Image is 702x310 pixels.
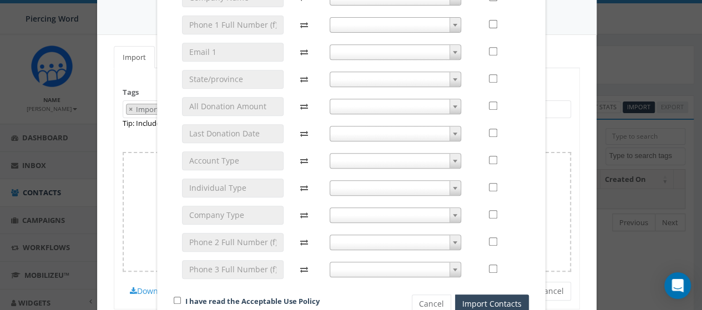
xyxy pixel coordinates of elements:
input: State/province [182,70,284,89]
input: Phone 2 Full Number (f) [182,233,284,252]
input: Phone 1 Full Number (f) [182,16,284,34]
input: Last Donation Date [182,124,284,143]
div: Open Intercom Messenger [664,272,691,299]
input: Email 1 [182,43,284,62]
a: I have read the Acceptable Use Policy [185,296,320,306]
input: Phone 3 Full Number (f) [182,260,284,279]
input: Individual Type [182,179,284,197]
input: Company Type [182,206,284,225]
input: All Donation Amount [182,97,284,116]
input: Account Type [182,151,284,170]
